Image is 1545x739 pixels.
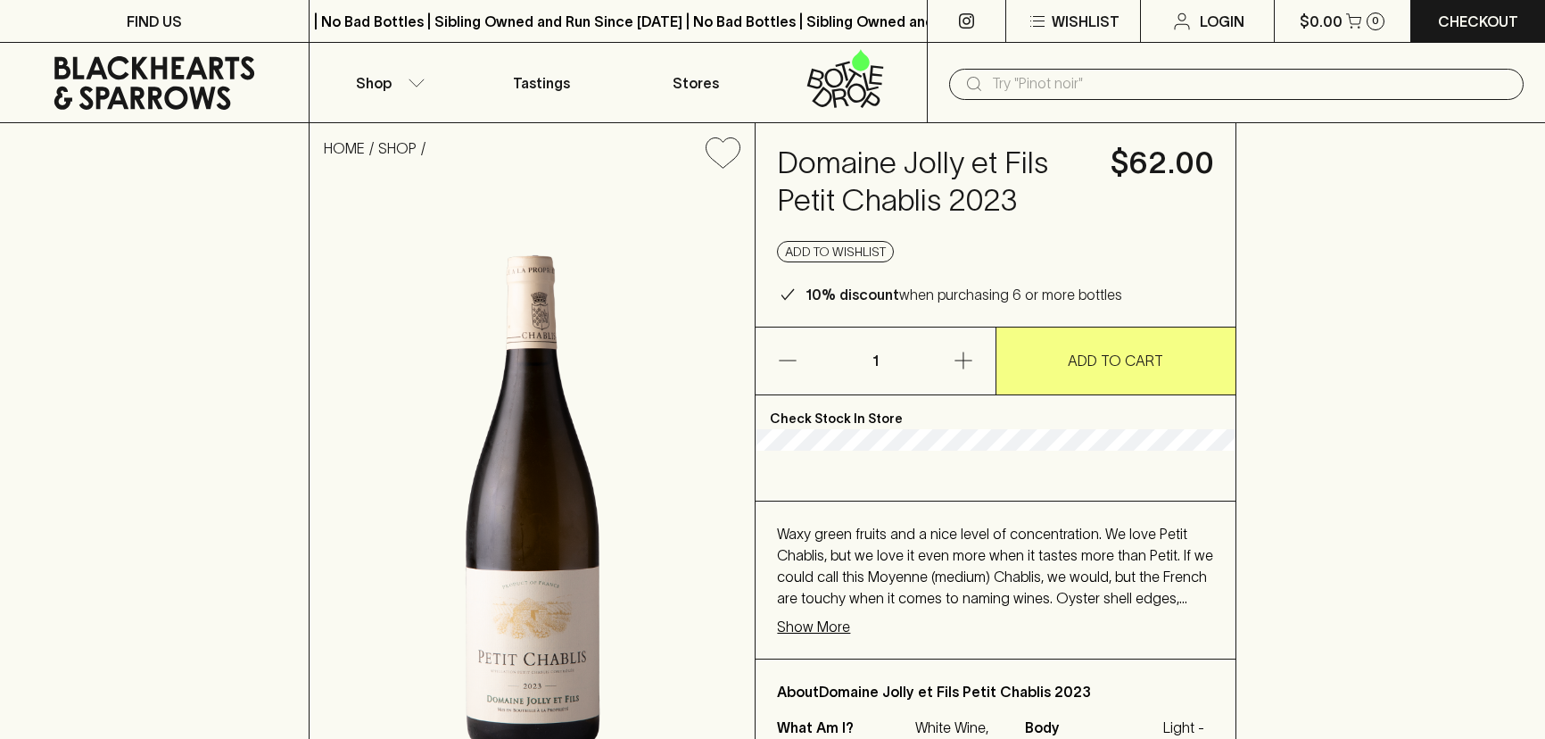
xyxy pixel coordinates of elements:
[996,328,1235,394] button: ADD TO CART
[1200,11,1244,32] p: Login
[777,241,894,262] button: Add to wishlist
[310,43,464,122] button: Shop
[806,284,1122,305] p: when purchasing 6 or more bottles
[1052,11,1120,32] p: Wishlist
[356,72,392,94] p: Shop
[756,395,1235,429] p: Check Stock In Store
[1372,16,1379,26] p: 0
[777,145,1088,220] h4: Domaine Jolly et Fils Petit Chablis 2023
[1300,11,1343,32] p: $0.00
[777,681,1213,702] p: About Domaine Jolly et Fils Petit Chablis 2023
[618,43,772,122] a: Stores
[1068,350,1163,371] p: ADD TO CART
[378,140,417,156] a: SHOP
[698,130,748,176] button: Add to wishlist
[464,43,618,122] a: Tastings
[1111,145,1214,182] h4: $62.00
[855,328,897,394] p: 1
[1438,11,1518,32] p: Checkout
[777,616,850,637] p: Show More
[513,72,570,94] p: Tastings
[324,140,365,156] a: HOME
[673,72,719,94] p: Stores
[777,526,1213,649] span: Waxy green fruits and a nice level of concentration. We love Petit Chablis, but we love it even m...
[992,70,1509,98] input: Try "Pinot noir"
[127,11,182,32] p: FIND US
[806,286,899,303] b: 10% discount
